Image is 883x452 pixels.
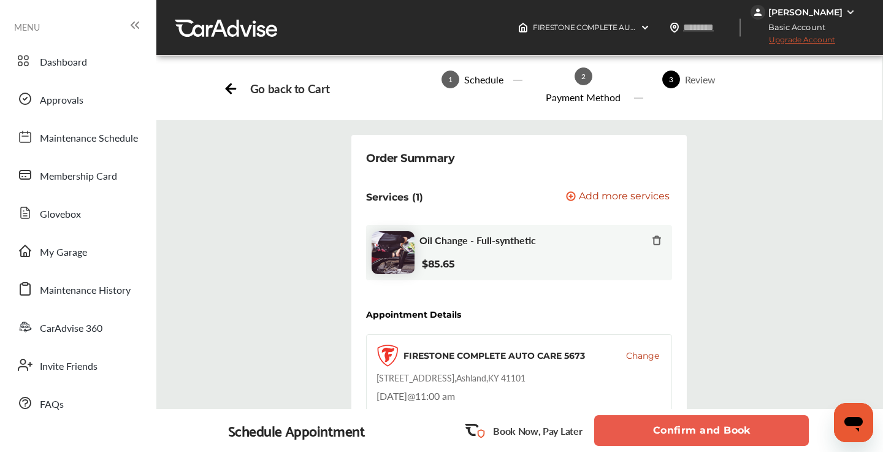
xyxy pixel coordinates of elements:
[751,35,835,50] span: Upgrade Account
[626,350,659,362] button: Change
[40,207,81,223] span: Glovebox
[11,83,144,115] a: Approvals
[415,389,455,403] span: 11:00 am
[40,55,87,71] span: Dashboard
[533,23,812,32] span: FIRESTONE COMPLETE AUTO CARE 5673 , [STREET_ADDRESS] Ashland , KY 41101
[11,45,144,77] a: Dashboard
[541,90,625,104] div: Payment Method
[740,18,741,37] img: header-divider.bc55588e.svg
[372,231,415,274] img: oil-change-thumb.jpg
[407,389,415,403] span: @
[40,169,117,185] span: Membership Card
[40,131,138,147] span: Maintenance Schedule
[662,71,680,88] span: 3
[680,72,721,86] div: Review
[40,283,131,299] span: Maintenance History
[366,150,454,167] div: Order Summary
[670,23,679,33] img: location_vector.a44bc228.svg
[40,93,83,109] span: Approvals
[834,403,873,442] iframe: Button to launch messaging window
[459,72,508,86] div: Schedule
[566,191,672,203] a: Add more services
[575,67,592,85] span: 2
[751,5,765,20] img: jVpblrzwTbfkPYzPPzSLxeg0AAAAASUVORK5CYII=
[768,7,843,18] div: [PERSON_NAME]
[366,310,461,320] div: Appointment Details
[250,82,329,96] div: Go back to Cart
[403,350,585,362] div: FIRESTONE COMPLETE AUTO CARE 5673
[11,349,144,381] a: Invite Friends
[11,121,144,153] a: Maintenance Schedule
[377,389,407,403] span: [DATE]
[366,191,423,203] p: Services (1)
[11,311,144,343] a: CarAdvise 360
[422,258,454,270] b: $85.65
[566,191,670,203] button: Add more services
[11,197,144,229] a: Glovebox
[594,415,809,446] button: Confirm and Book
[377,372,526,384] div: [STREET_ADDRESS] , Ashland , KY 41101
[640,23,650,33] img: header-down-arrow.9dd2ce7d.svg
[14,22,40,32] span: MENU
[11,159,144,191] a: Membership Card
[11,387,144,419] a: FAQs
[40,321,102,337] span: CarAdvise 360
[518,23,528,33] img: header-home-logo.8d720a4f.svg
[752,21,835,34] span: Basic Account
[846,7,855,17] img: WGsFRI8htEPBVLJbROoPRyZpYNWhNONpIPPETTm6eUC0GeLEiAAAAAElFTkSuQmCC
[11,235,144,267] a: My Garage
[11,273,144,305] a: Maintenance History
[40,359,97,375] span: Invite Friends
[493,424,582,438] p: Book Now, Pay Later
[228,422,365,439] div: Schedule Appointment
[579,191,670,203] span: Add more services
[419,234,536,246] span: Oil Change - Full-synthetic
[377,345,399,367] img: logo-firestone.png
[442,71,459,88] span: 1
[40,397,64,413] span: FAQs
[40,245,87,261] span: My Garage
